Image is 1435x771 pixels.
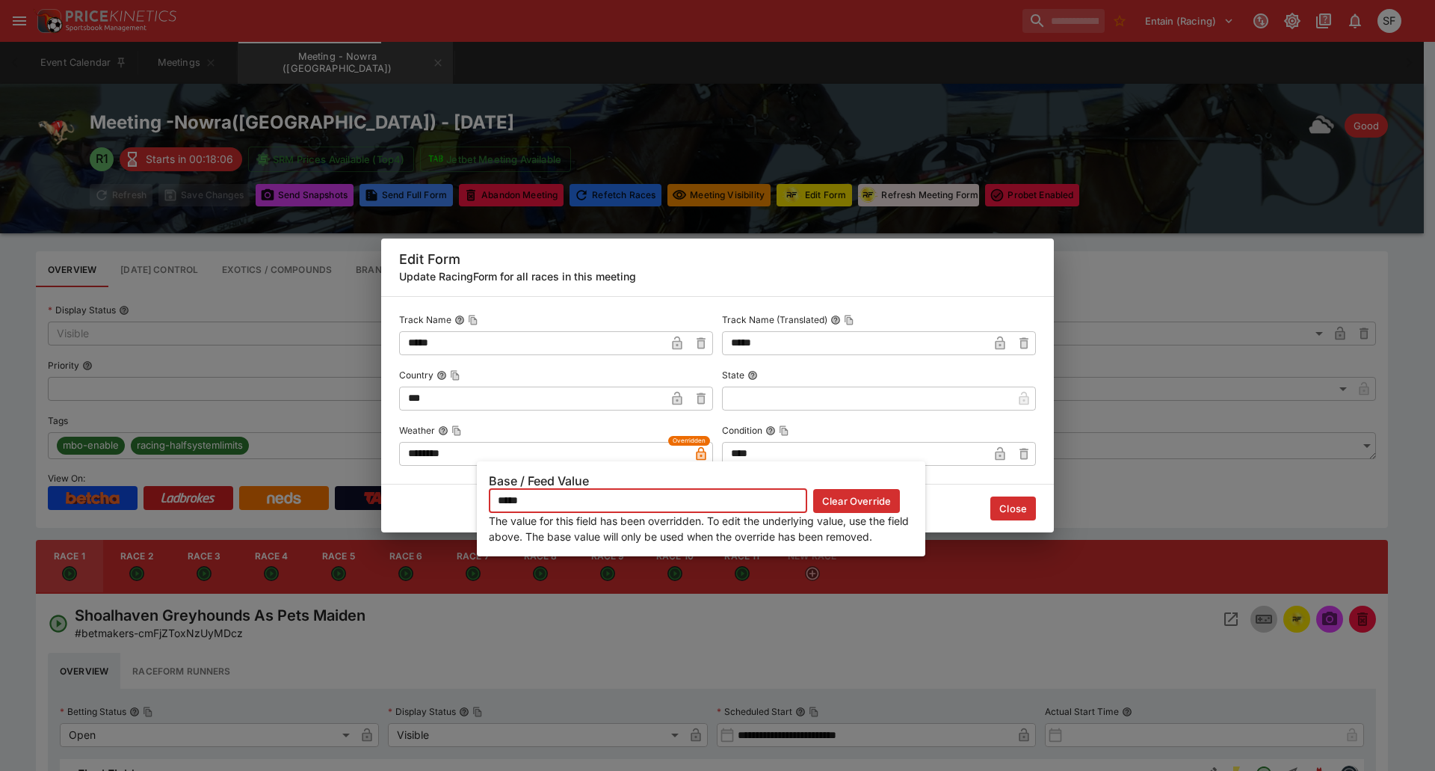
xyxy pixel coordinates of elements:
[813,489,900,513] button: Clear Override
[450,370,460,381] button: Copy To Clipboard
[844,315,854,325] button: Copy To Clipboard
[722,424,762,437] p: Condition
[722,369,744,381] p: State
[399,313,451,326] p: Track Name
[722,313,827,326] p: Track Name (Translated)
[399,369,433,381] p: Country
[489,513,913,544] p: The value for this field has been overridden. To edit the underlying value, use the field above. ...
[489,473,913,489] h6: Base / Feed Value
[399,268,1036,284] h6: Update RacingForm for all races in this meeting
[990,497,1036,520] button: Close
[399,424,435,437] p: Weather
[451,426,462,436] button: Copy To Clipboard
[779,426,789,436] button: Copy To Clipboard
[399,251,1036,268] h5: Edit Form
[468,315,478,325] button: Copy To Clipboard
[673,436,706,446] span: Overridden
